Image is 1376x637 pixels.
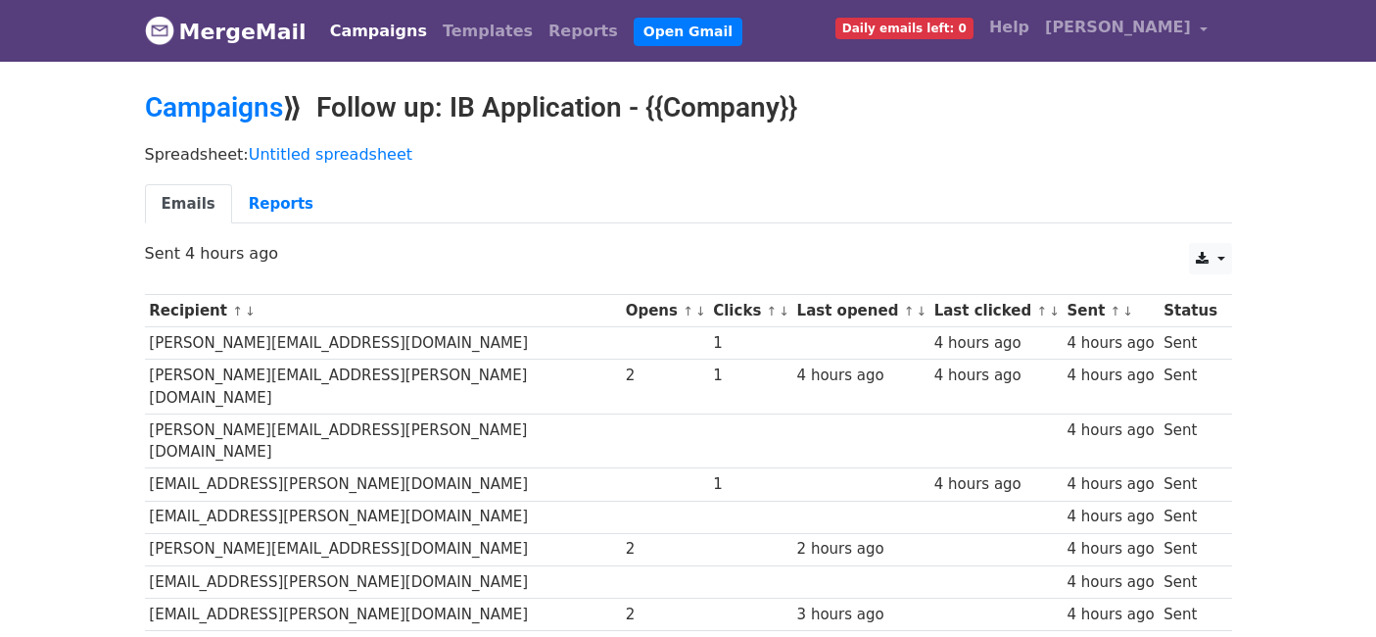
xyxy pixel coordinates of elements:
div: 3 hours ago [797,604,925,626]
td: Sent [1159,468,1221,501]
div: 2 [626,538,704,561]
a: ↑ [1111,304,1121,318]
th: Sent [1063,295,1160,327]
a: Reports [541,12,626,51]
h2: ⟫ Follow up: IB Application - {{Company}} [145,91,1232,124]
span: Daily emails left: 0 [835,18,973,39]
a: ↑ [232,304,243,318]
a: ↓ [1122,304,1133,318]
div: 4 hours ago [1067,365,1154,387]
div: 2 [626,604,704,626]
div: 4 hours ago [934,473,1058,496]
a: Reports [232,184,330,224]
th: Status [1159,295,1221,327]
div: 4 hours ago [1067,419,1154,442]
div: 2 hours ago [797,538,925,561]
td: Sent [1159,360,1221,415]
a: Untitled spreadsheet [249,145,412,164]
a: ↓ [779,304,789,318]
div: 4 hours ago [1067,473,1154,496]
td: [EMAIL_ADDRESS][PERSON_NAME][DOMAIN_NAME] [145,468,621,501]
img: MergeMail logo [145,16,174,45]
div: 1 [713,473,787,496]
th: Last clicked [929,295,1063,327]
td: [EMAIL_ADDRESS][PERSON_NAME][DOMAIN_NAME] [145,565,621,598]
div: 2 [626,365,704,387]
a: Templates [435,12,541,51]
th: Clicks [708,295,791,327]
p: Sent 4 hours ago [145,243,1232,264]
a: ↑ [904,304,915,318]
div: 1 [713,332,787,355]
div: 4 hours ago [934,332,1058,355]
td: Sent [1159,501,1221,533]
div: 4 hours ago [934,365,1058,387]
a: Help [981,8,1037,47]
td: Sent [1159,565,1221,598]
td: [EMAIL_ADDRESS][PERSON_NAME][DOMAIN_NAME] [145,501,621,533]
span: [PERSON_NAME] [1045,16,1191,39]
div: 4 hours ago [1067,538,1154,561]
th: Recipient [145,295,621,327]
a: Daily emails left: 0 [828,8,981,47]
a: Open Gmail [634,18,742,46]
th: Opens [621,295,709,327]
a: Emails [145,184,232,224]
div: 4 hours ago [797,365,925,387]
td: [PERSON_NAME][EMAIL_ADDRESS][DOMAIN_NAME] [145,327,621,360]
td: Sent [1159,533,1221,565]
a: ↑ [683,304,693,318]
td: [PERSON_NAME][EMAIL_ADDRESS][PERSON_NAME][DOMAIN_NAME] [145,414,621,468]
td: [EMAIL_ADDRESS][PERSON_NAME][DOMAIN_NAME] [145,598,621,630]
a: ↓ [916,304,926,318]
td: Sent [1159,598,1221,630]
a: MergeMail [145,11,307,52]
a: ↓ [245,304,256,318]
td: [PERSON_NAME][EMAIL_ADDRESS][PERSON_NAME][DOMAIN_NAME] [145,360,621,415]
div: 4 hours ago [1067,571,1154,594]
div: 1 [713,365,787,387]
a: Campaigns [145,91,283,123]
div: 4 hours ago [1067,332,1154,355]
a: ↓ [695,304,706,318]
td: Sent [1159,414,1221,468]
a: ↓ [1049,304,1060,318]
td: Sent [1159,327,1221,360]
th: Last opened [792,295,929,327]
td: [PERSON_NAME][EMAIL_ADDRESS][DOMAIN_NAME] [145,533,621,565]
div: 4 hours ago [1067,604,1154,626]
a: [PERSON_NAME] [1037,8,1215,54]
a: ↑ [1036,304,1047,318]
div: 4 hours ago [1067,506,1154,528]
p: Spreadsheet: [145,144,1232,165]
a: Campaigns [322,12,435,51]
a: ↑ [767,304,778,318]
